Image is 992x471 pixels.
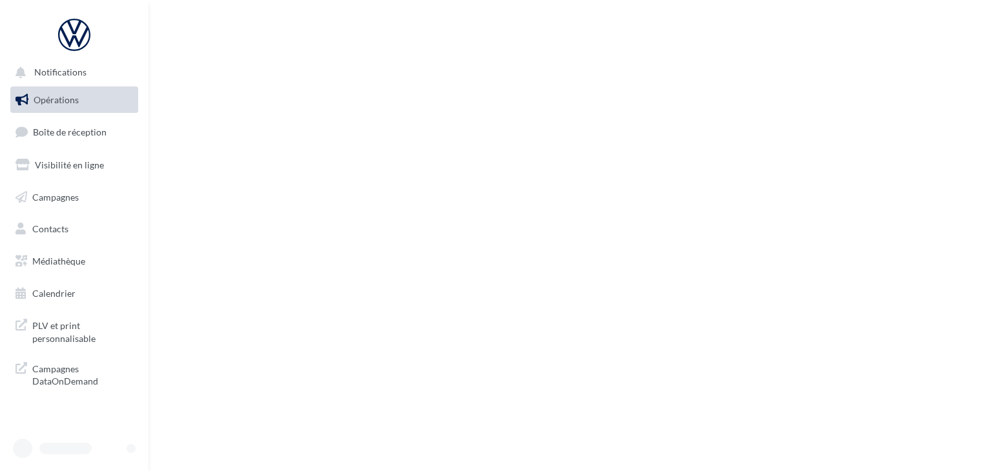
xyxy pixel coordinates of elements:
a: Boîte de réception [8,118,141,146]
span: Boîte de réception [33,126,107,137]
span: PLV et print personnalisable [32,317,133,345]
span: Opérations [34,94,79,105]
span: Calendrier [32,288,76,299]
a: Calendrier [8,280,141,307]
a: Campagnes DataOnDemand [8,355,141,393]
a: Opérations [8,86,141,114]
a: Campagnes [8,184,141,211]
a: PLV et print personnalisable [8,312,141,350]
a: Médiathèque [8,248,141,275]
span: Visibilité en ligne [35,159,104,170]
a: Contacts [8,215,141,243]
span: Campagnes DataOnDemand [32,360,133,388]
span: Contacts [32,223,68,234]
span: Notifications [34,67,87,78]
span: Campagnes [32,191,79,202]
span: Médiathèque [32,256,85,266]
a: Visibilité en ligne [8,152,141,179]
